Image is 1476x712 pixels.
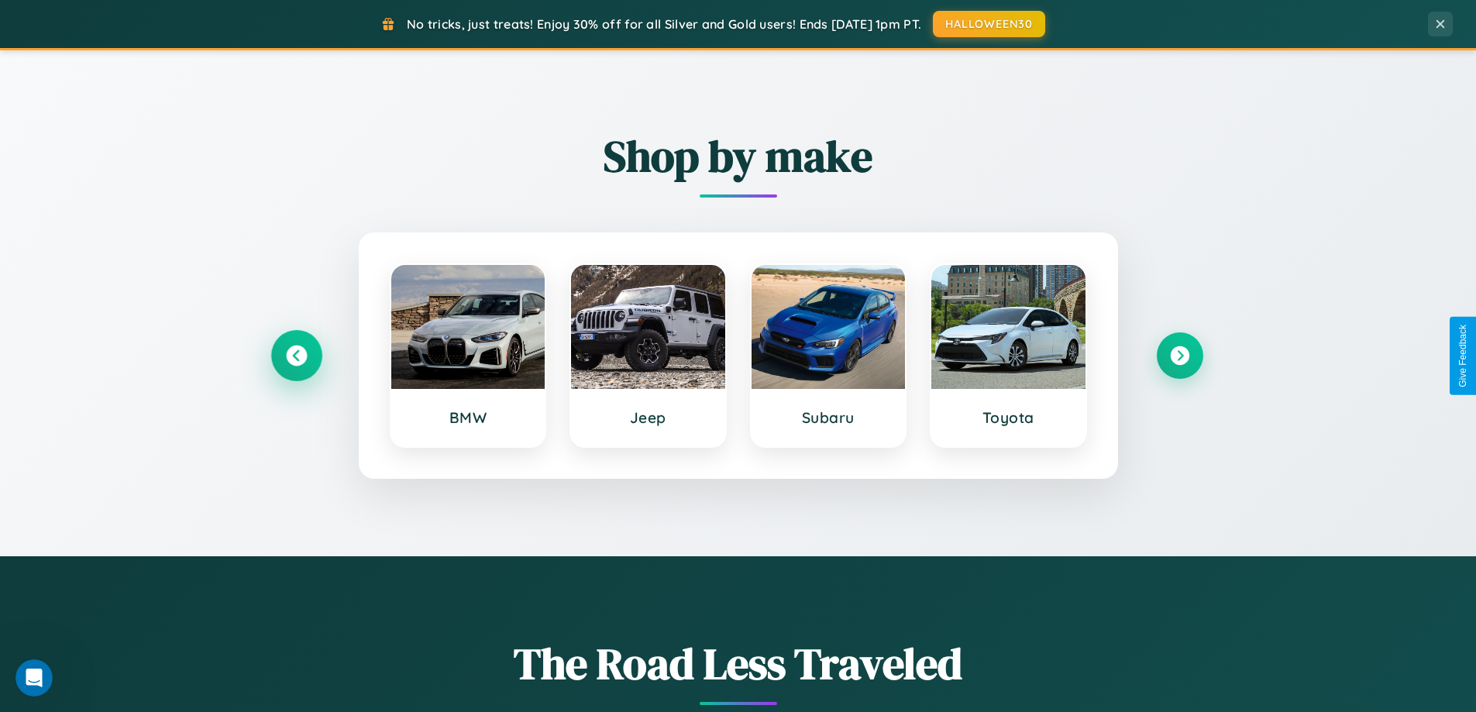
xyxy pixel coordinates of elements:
[274,634,1203,693] h1: The Road Less Traveled
[407,16,921,32] span: No tricks, just treats! Enjoy 30% off for all Silver and Gold users! Ends [DATE] 1pm PT.
[767,408,890,427] h3: Subaru
[15,659,53,697] iframe: Intercom live chat
[947,408,1070,427] h3: Toyota
[587,408,710,427] h3: Jeep
[1457,325,1468,387] div: Give Feedback
[274,126,1203,186] h2: Shop by make
[933,11,1045,37] button: HALLOWEEN30
[407,408,530,427] h3: BMW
